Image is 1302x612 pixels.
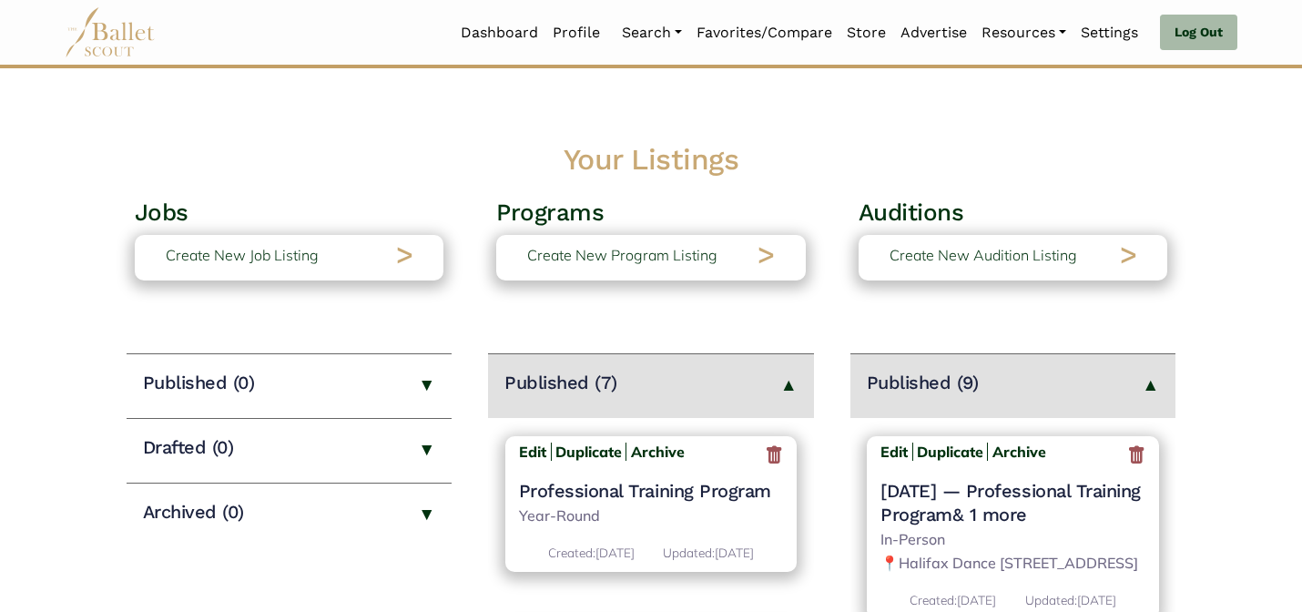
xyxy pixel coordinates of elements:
[545,14,607,52] a: Profile
[504,371,617,394] h4: Published (7)
[880,443,913,461] a: Edit
[987,443,1046,461] a: Archive
[689,14,839,52] a: Favorites/Compare
[135,235,444,280] a: Create New Job Listing>
[859,235,1168,280] a: Create New Audition Listing>
[496,198,806,229] h3: Programs
[910,590,996,610] p: [DATE]
[143,500,244,524] h4: Archived (0)
[663,545,715,560] span: Updated:
[548,545,595,560] span: Created:
[952,504,1027,525] a: & 1 more
[992,443,1046,461] b: Archive
[917,443,983,461] a: Duplicate
[880,480,1141,525] span: — Professional Training Program
[1073,14,1145,52] a: Settings
[496,235,806,280] a: Create New Program Listing>
[1160,15,1237,51] a: Log Out
[893,14,974,52] a: Advertise
[519,443,552,461] a: Edit
[910,592,957,607] span: Created:
[1120,236,1137,274] h2: >
[555,443,622,461] a: Duplicate
[519,505,784,528] p: Year-Round
[166,244,319,268] p: Create New Job Listing
[631,443,685,461] b: Archive
[135,198,444,229] h3: Jobs
[880,443,908,461] b: Edit
[519,443,546,461] b: Edit
[890,244,1077,268] p: Create New Audition Listing
[527,244,717,268] p: Create New Program Listing
[758,236,775,274] h2: >
[880,480,1141,525] a: [DATE] — Professional Training Program
[880,528,1145,575] p: In-Person 📍Halifax Dance [STREET_ADDRESS]
[839,14,893,52] a: Store
[396,236,413,274] h2: >
[143,371,255,394] h4: Published (0)
[1025,592,1077,607] span: Updated:
[519,479,784,503] a: Professional Training Program
[867,371,979,394] h4: Published (9)
[626,443,685,461] a: Archive
[548,543,635,563] p: [DATE]
[453,14,545,52] a: Dashboard
[615,14,689,52] a: Search
[1025,590,1116,610] p: [DATE]
[663,543,754,563] p: [DATE]
[143,435,234,459] h4: Drafted (0)
[974,14,1073,52] a: Resources
[859,198,1168,229] h3: Auditions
